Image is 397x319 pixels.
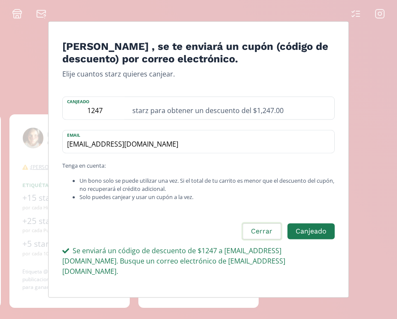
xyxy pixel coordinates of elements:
[241,222,282,241] button: Cerrar
[79,177,335,193] li: Un bono solo se puede utilizar una vez. Si el total de tu carrito es menor que el descuento del c...
[62,69,335,79] p: Elije cuantos starz quieres canjear.
[48,21,349,298] div: Edit Program
[63,130,326,138] label: email
[79,193,335,202] li: Solo puedes canjear y usar un cupón a la vez.
[287,224,335,239] button: Canjeado
[127,97,334,119] div: starz para obtener un descuento del $1,247.00
[63,97,127,105] label: Canjeado
[62,162,335,170] p: Tenga en cuenta:
[62,246,335,277] div: Se enviará un código de descuento de $1247 a [EMAIL_ADDRESS][DOMAIN_NAME]. Busque un correo elect...
[62,40,335,65] h4: [PERSON_NAME] , se te enviará un cupón (código de descuento) por correo electrónico.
